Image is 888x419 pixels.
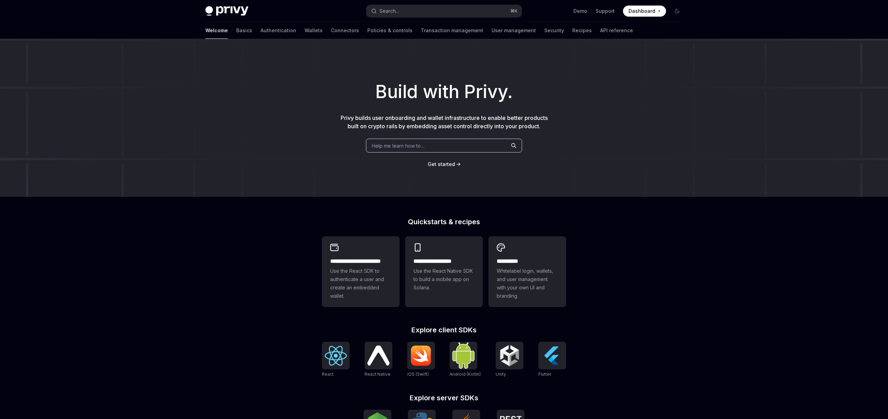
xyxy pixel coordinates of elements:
span: React Native [365,372,391,377]
span: ⌘ K [510,8,518,14]
a: React NativeReact Native [365,342,392,378]
img: React Native [367,346,390,365]
a: iOS (Swift)iOS (Swift) [407,342,435,378]
button: Search...⌘K [366,5,522,17]
a: Welcome [205,22,228,39]
a: Security [544,22,564,39]
a: FlutterFlutter [538,342,566,378]
span: Get started [428,161,455,167]
span: Use the React Native SDK to build a mobile app on Solana. [413,267,475,292]
img: iOS (Swift) [410,345,432,366]
div: Search... [379,7,399,15]
a: **** **** **** ***Use the React Native SDK to build a mobile app on Solana. [405,236,483,307]
img: Android (Kotlin) [452,342,475,368]
img: Flutter [541,344,563,367]
h2: Quickstarts & recipes [322,218,566,225]
a: API reference [600,22,633,39]
a: Connectors [331,22,359,39]
a: User management [492,22,536,39]
span: React [322,372,334,377]
span: Help me learn how to… [372,142,425,149]
a: Get started [428,161,455,168]
a: Basics [236,22,252,39]
a: Recipes [572,22,592,39]
h2: Explore server SDKs [322,394,566,401]
a: UnityUnity [496,342,523,378]
span: Flutter [538,372,551,377]
span: Android (Kotlin) [450,372,481,377]
a: Authentication [261,22,296,39]
a: Dashboard [623,6,666,17]
a: Transaction management [421,22,483,39]
img: React [325,346,347,366]
img: Unity [498,344,521,367]
span: Dashboard [629,8,655,15]
span: Use the React SDK to authenticate a user and create an embedded wallet. [330,267,391,300]
button: Toggle dark mode [672,6,683,17]
span: Unity [496,372,506,377]
span: Privy builds user onboarding and wallet infrastructure to enable better products built on crypto ... [341,114,548,130]
a: Support [596,8,615,15]
img: dark logo [205,6,248,16]
a: Wallets [305,22,323,39]
a: Policies & controls [367,22,412,39]
a: **** *****Whitelabel login, wallets, and user management with your own UI and branding. [488,236,566,307]
a: Demo [573,8,587,15]
h2: Explore client SDKs [322,326,566,333]
a: ReactReact [322,342,350,378]
h1: Build with Privy. [11,78,877,105]
span: iOS (Swift) [407,372,429,377]
span: Whitelabel login, wallets, and user management with your own UI and branding. [497,267,558,300]
a: Android (Kotlin)Android (Kotlin) [450,342,481,378]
